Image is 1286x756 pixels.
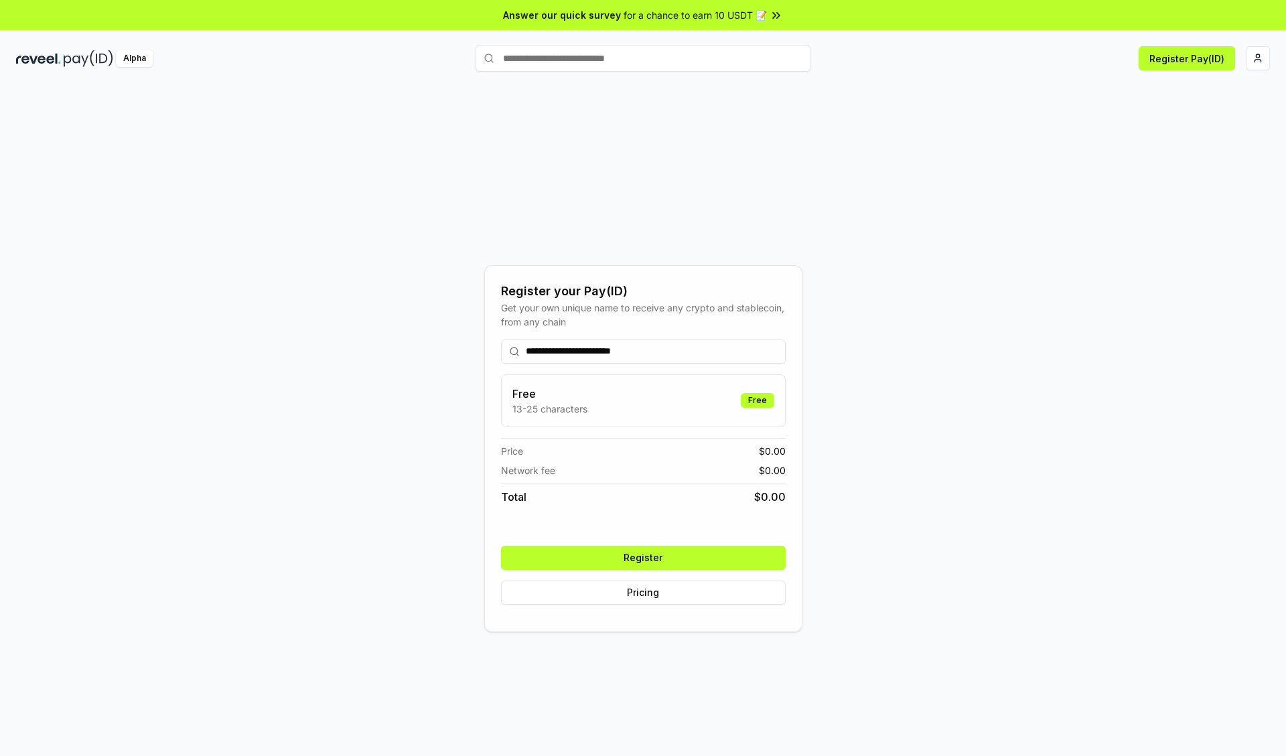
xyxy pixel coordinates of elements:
[624,8,767,22] span: for a chance to earn 10 USDT 📝
[501,489,526,505] span: Total
[741,393,774,408] div: Free
[501,301,786,329] div: Get your own unique name to receive any crypto and stablecoin, from any chain
[503,8,621,22] span: Answer our quick survey
[501,444,523,458] span: Price
[754,489,786,505] span: $ 0.00
[501,463,555,477] span: Network fee
[64,50,113,67] img: pay_id
[16,50,61,67] img: reveel_dark
[116,50,153,67] div: Alpha
[512,402,587,416] p: 13-25 characters
[501,282,786,301] div: Register your Pay(ID)
[759,463,786,477] span: $ 0.00
[1139,46,1235,70] button: Register Pay(ID)
[512,386,587,402] h3: Free
[501,546,786,570] button: Register
[759,444,786,458] span: $ 0.00
[501,581,786,605] button: Pricing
